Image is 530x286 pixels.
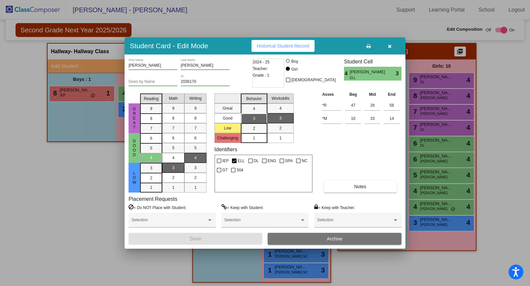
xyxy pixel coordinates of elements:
span: Low [132,171,137,185]
label: = Keep with Student: [221,204,264,211]
span: Writing [189,95,202,101]
span: 2 [194,175,197,181]
span: 7 [194,125,197,131]
span: Workskills [272,95,289,101]
input: assessment [322,114,342,124]
input: Enter ID [181,80,230,84]
span: 4 [279,105,282,111]
div: Girl [291,66,298,72]
label: = Do NOT Place with Student: [129,204,186,211]
span: 2 [279,125,282,131]
span: ELL [238,157,245,165]
span: 4 [194,155,197,161]
button: Notes [324,181,397,193]
span: 9 [194,105,197,111]
label: Placement Requests [129,196,177,202]
input: goes by name [129,80,177,84]
span: 3 [172,165,174,171]
span: SPA [285,157,293,165]
button: Historical Student Record [251,40,315,52]
span: Great [132,107,137,130]
button: Save [129,233,262,245]
span: 3 [150,165,152,171]
span: GT [222,166,228,174]
span: 8 [172,115,174,121]
span: 3 [396,70,401,78]
span: 8 [194,115,197,121]
span: ELL [350,75,382,80]
span: Grade : 1 [253,72,269,79]
input: assessment [322,100,342,110]
div: Boy [291,58,298,64]
span: 3 [253,116,255,122]
th: Mid [363,91,382,98]
span: 4 [253,106,255,112]
span: Teacher: [253,65,268,72]
span: 5 [150,145,152,151]
span: Reading [144,96,159,102]
span: Good [132,139,137,157]
span: 7 [172,125,174,131]
span: 2 [172,175,174,181]
label: Identifiers [214,146,237,153]
span: [PERSON_NAME] [350,69,386,75]
span: 3 [194,165,197,171]
span: Historical Student Record [257,43,309,49]
span: 1 [253,135,255,141]
span: 6 [194,135,197,141]
span: 3 [279,115,282,121]
span: Math [169,95,178,101]
h3: Student Card - Edit Mode [130,42,208,50]
span: 7 [150,125,152,131]
span: 4 [344,70,350,78]
h3: Student Cell [344,58,401,65]
span: IEP [222,157,229,165]
th: Beg [343,91,363,98]
button: Archive [268,233,401,245]
span: DL [254,157,259,165]
span: Archive [327,236,342,241]
span: 9 [172,105,174,111]
span: 1 [172,185,174,191]
span: 2 [253,125,255,131]
span: Save [189,236,201,241]
label: = Keep with Teacher: [314,204,355,211]
span: ENG [268,157,276,165]
span: 1 [279,135,282,141]
span: 9 [150,106,152,112]
span: 4 [172,155,174,161]
th: Asses [321,91,343,98]
span: 1 [150,185,152,191]
th: End [382,91,401,98]
span: NC [302,157,307,165]
span: [DEMOGRAPHIC_DATA] [291,76,336,84]
span: 1 [194,185,197,191]
span: 504 [237,166,243,174]
span: 4 [150,155,152,161]
span: 8 [150,116,152,122]
span: Notes [354,184,366,189]
span: 2024 - 25 [253,59,270,65]
span: 6 [172,135,174,141]
span: Behavior [246,96,262,102]
span: 5 [172,145,174,151]
span: 6 [150,135,152,141]
span: 2 [150,175,152,181]
span: 5 [194,145,197,151]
